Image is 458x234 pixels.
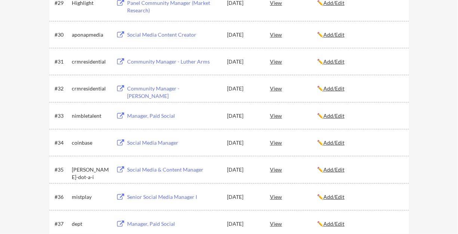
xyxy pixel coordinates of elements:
div: Social Media Content Creator [127,31,220,39]
u: Add/Edit [323,58,344,65]
div: View [270,55,317,68]
u: Add/Edit [323,221,344,227]
div: #30 [55,31,70,39]
div: Community Manager - Luther Arms [127,58,220,65]
div: ✏️ [317,85,402,92]
div: View [270,81,317,95]
div: mistplay [72,193,109,201]
div: [DATE] [227,220,260,228]
div: Social Media & Content Manager [127,166,220,173]
u: Add/Edit [323,166,344,173]
div: Senior Social Media Manager I [127,193,220,201]
div: ✏️ [317,166,402,173]
div: #37 [55,220,70,228]
div: ✏️ [317,193,402,201]
u: Add/Edit [323,113,344,119]
div: [DATE] [227,58,260,65]
div: nimbletalent [72,112,109,120]
div: #33 [55,112,70,120]
div: #31 [55,58,70,65]
u: Add/Edit [323,139,344,146]
div: View [270,190,317,203]
div: Manager, Paid Social [127,220,220,228]
div: Social Media Manager [127,139,220,147]
div: crmresidential [72,85,109,92]
div: #35 [55,166,70,173]
div: #32 [55,85,70,92]
u: Add/Edit [323,194,344,200]
div: [PERSON_NAME]-dot-a-i [72,166,109,181]
div: dept [72,220,109,228]
div: View [270,109,317,122]
div: crmresidential [72,58,109,65]
div: [DATE] [227,139,260,147]
div: View [270,217,317,230]
div: Community Manager - [PERSON_NAME] [127,85,220,99]
div: aponapmedia [72,31,109,39]
u: Add/Edit [323,31,344,38]
div: View [270,136,317,149]
div: View [270,163,317,176]
div: coinbase [72,139,109,147]
div: [DATE] [227,193,260,201]
u: Add/Edit [323,85,344,92]
div: Manager, Paid Social [127,112,220,120]
div: ✏️ [317,31,402,39]
div: ✏️ [317,112,402,120]
div: ✏️ [317,139,402,147]
div: [DATE] [227,31,260,39]
div: #34 [55,139,70,147]
div: [DATE] [227,112,260,120]
div: [DATE] [227,85,260,92]
div: View [270,28,317,41]
div: ✏️ [317,220,402,228]
div: [DATE] [227,166,260,173]
div: ✏️ [317,58,402,65]
div: #36 [55,193,70,201]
